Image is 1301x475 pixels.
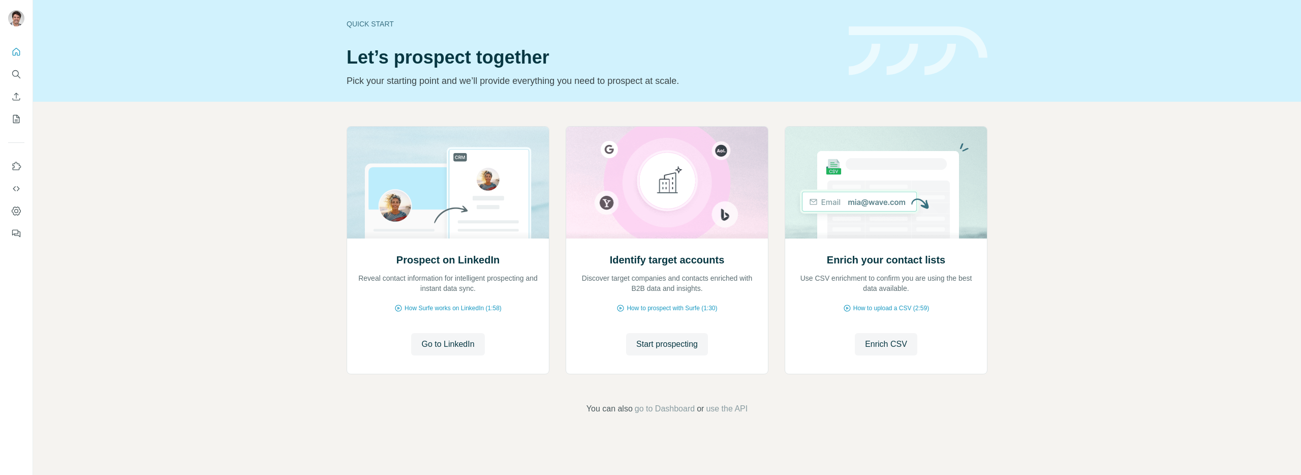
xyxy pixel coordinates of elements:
[785,127,987,239] img: Enrich your contact lists
[566,127,768,239] img: Identify target accounts
[357,273,539,293] p: Reveal contact information for intelligent prospecting and instant data sync.
[421,338,474,350] span: Go to LinkedIn
[627,304,717,313] span: How to prospect with Surfe (1:30)
[8,10,24,26] img: Avatar
[8,43,24,61] button: Quick start
[865,338,907,350] span: Enrich CSV
[697,403,704,415] span: or
[8,180,24,198] button: Use Surfe API
[8,224,24,243] button: Feedback
[8,110,24,128] button: My lists
[347,19,837,29] div: Quick start
[586,403,633,415] span: You can also
[853,304,929,313] span: How to upload a CSV (2:59)
[795,273,977,293] p: Use CSV enrichment to confirm you are using the best data available.
[626,333,708,355] button: Start prospecting
[411,333,484,355] button: Go to LinkedIn
[849,26,987,76] img: banner
[8,87,24,106] button: Enrich CSV
[347,47,837,68] h1: Let’s prospect together
[8,202,24,220] button: Dashboard
[827,253,945,267] h2: Enrich your contact lists
[576,273,758,293] p: Discover target companies and contacts enriched with B2B data and insights.
[855,333,917,355] button: Enrich CSV
[396,253,500,267] h2: Prospect on LinkedIn
[635,403,695,415] button: go to Dashboard
[610,253,725,267] h2: Identify target accounts
[347,74,837,88] p: Pick your starting point and we’ll provide everything you need to prospect at scale.
[8,157,24,175] button: Use Surfe on LinkedIn
[8,65,24,83] button: Search
[347,127,549,239] img: Prospect on LinkedIn
[636,338,698,350] span: Start prospecting
[405,304,502,313] span: How Surfe works on LinkedIn (1:58)
[706,403,748,415] button: use the API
